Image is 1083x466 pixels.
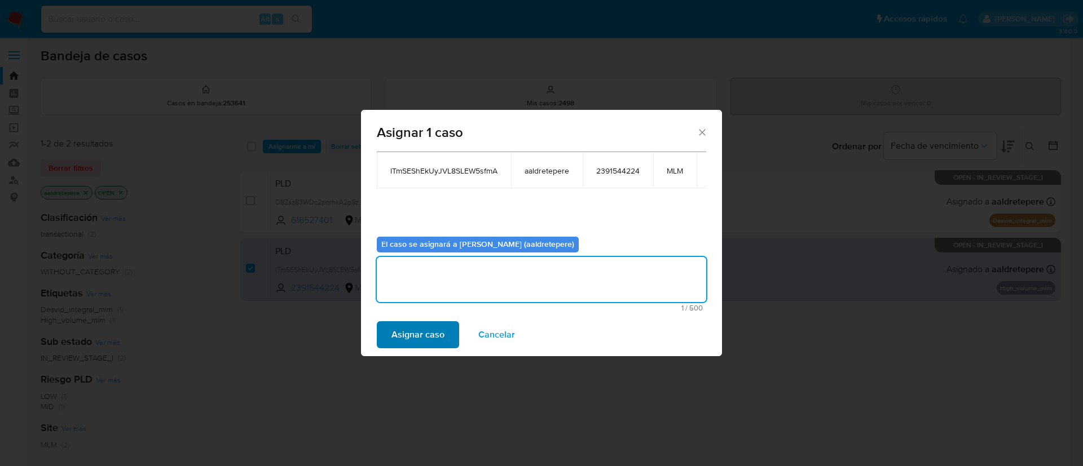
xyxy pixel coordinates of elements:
[381,238,574,250] b: El caso se asignará a [PERSON_NAME] (aaldretepere)
[525,166,569,176] span: aaldretepere
[697,127,707,137] button: Cerrar ventana
[478,322,515,347] span: Cancelar
[596,166,640,176] span: 2391544224
[380,304,703,312] span: Máximo 500 caracteres
[361,110,722,356] div: assign-modal
[377,321,459,348] button: Asignar caso
[390,166,498,176] span: lTmSEShEkUyJVL8SLEW5sfmA
[391,322,444,347] span: Asignar caso
[667,166,683,176] span: MLM
[377,126,697,139] span: Asignar 1 caso
[464,321,530,348] button: Cancelar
